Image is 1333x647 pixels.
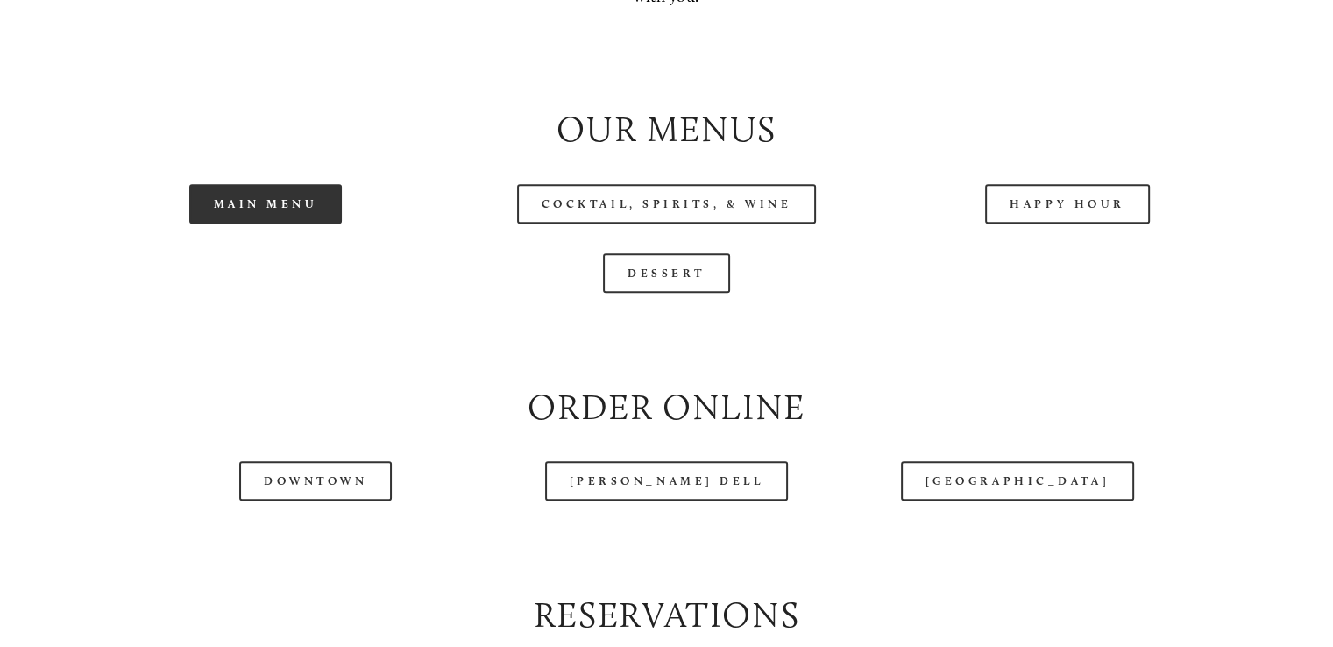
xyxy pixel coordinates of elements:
[80,104,1253,154] h2: Our Menus
[545,461,789,501] a: [PERSON_NAME] Dell
[80,590,1253,640] h2: Reservations
[239,461,392,501] a: Downtown
[80,382,1253,432] h2: Order Online
[985,184,1150,224] a: Happy Hour
[189,184,343,224] a: Main Menu
[603,253,730,293] a: Dessert
[517,184,817,224] a: Cocktail, Spirits, & Wine
[901,461,1134,501] a: [GEOGRAPHIC_DATA]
